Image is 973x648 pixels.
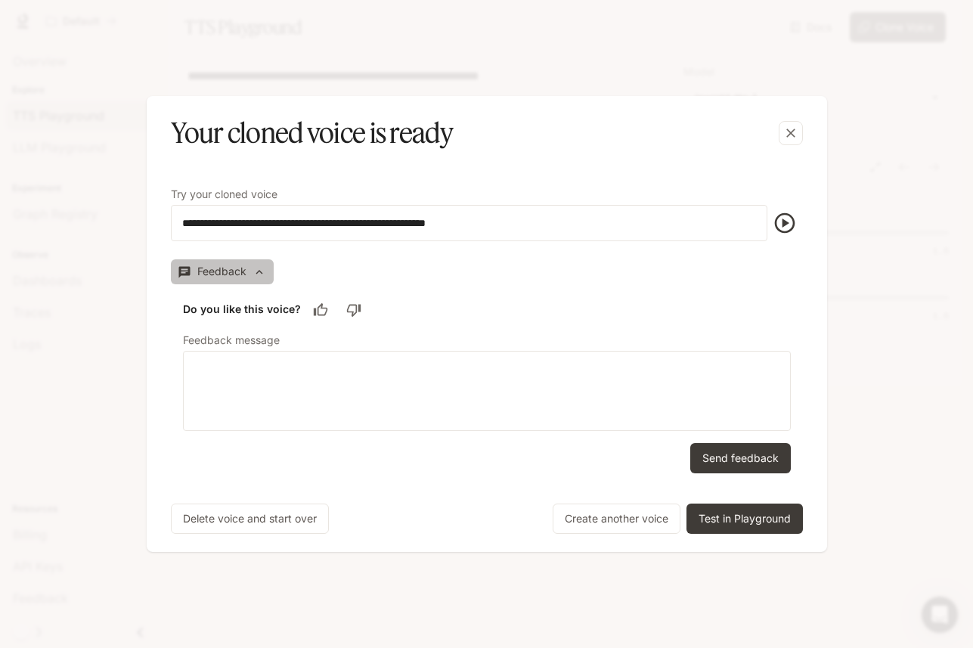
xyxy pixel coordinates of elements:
button: Delete voice and start over [171,504,329,534]
button: Send feedback [690,443,791,473]
p: Try your cloned voice [171,189,277,200]
button: Test in Playground [686,504,803,534]
h6: Do you like this voice? [183,302,301,317]
button: Create another voice [553,504,680,534]
h5: Your cloned voice is ready [171,114,453,152]
p: Feedback message [183,335,280,346]
button: Feedback [171,259,274,284]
